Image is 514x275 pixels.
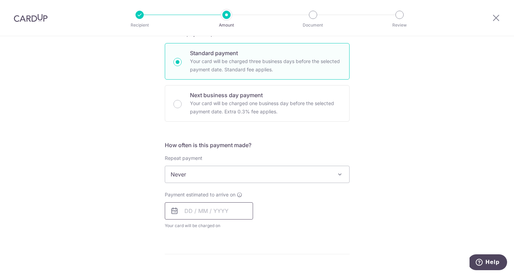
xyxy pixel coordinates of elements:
input: DD / MM / YYYY [165,202,253,220]
p: Document [288,22,339,29]
p: Review [374,22,425,29]
label: Repeat payment [165,155,202,162]
img: CardUp [14,14,48,22]
p: Your card will be charged three business days before the selected payment date. Standard fee appl... [190,57,341,74]
span: Never [165,166,350,183]
span: Payment estimated to arrive on [165,191,235,198]
iframe: Opens a widget where you can find more information [470,254,507,272]
span: Your card will be charged on [165,222,253,229]
p: Standard payment [190,49,341,57]
span: Never [165,166,349,183]
p: Next business day payment [190,91,341,99]
h5: How often is this payment made? [165,141,350,149]
p: Amount [201,22,252,29]
p: Your card will be charged one business day before the selected payment date. Extra 0.3% fee applies. [190,99,341,116]
p: Recipient [114,22,165,29]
